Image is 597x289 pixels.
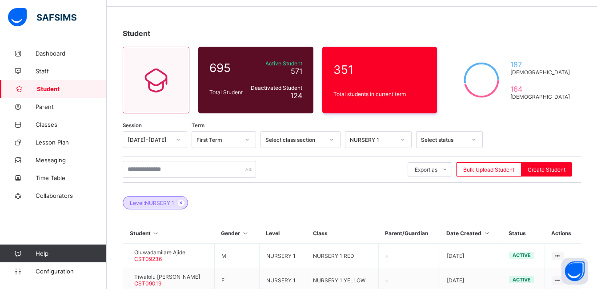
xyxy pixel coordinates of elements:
span: 351 [333,63,426,76]
button: Open asap [561,258,588,285]
td: [DATE] [440,244,502,268]
span: Parent [36,103,107,110]
th: Date Created [440,223,502,244]
span: 695 [209,61,245,75]
span: CST09019 [134,280,161,287]
span: active [513,252,531,258]
div: Total Student [207,87,247,98]
div: First Term [196,136,240,143]
i: Sort in Ascending Order [152,230,160,237]
th: Level [259,223,306,244]
span: Active Student [249,60,302,67]
span: CST09236 [134,256,162,262]
div: NURSERY 1 [350,136,395,143]
span: Level: NURSERY 1 [130,200,174,206]
span: Oluwadamilare Ajide [134,249,185,256]
th: Class [306,223,378,244]
td: M [214,244,259,268]
span: [DEMOGRAPHIC_DATA] [510,93,570,100]
span: [DEMOGRAPHIC_DATA] [510,69,570,76]
div: Select status [421,136,466,143]
span: Student [37,85,107,92]
span: active [513,277,531,283]
span: 164 [510,84,570,93]
span: Help [36,250,106,257]
span: Deactivated Student [249,84,302,91]
div: Select class section [265,136,324,143]
span: Tiwalolu [PERSON_NAME] [134,273,200,280]
span: 571 [291,67,302,76]
img: safsims [8,8,76,27]
span: Student [123,29,150,38]
span: Collaborators [36,192,107,199]
th: Student [123,223,215,244]
span: 187 [510,60,570,69]
td: NURSERY 1 [259,244,306,268]
th: Status [502,223,545,244]
span: Term [192,122,204,128]
th: Gender [214,223,259,244]
span: Messaging [36,157,107,164]
span: Configuration [36,268,106,275]
th: Actions [545,223,581,244]
span: 124 [290,91,302,100]
span: Classes [36,121,107,128]
span: Bulk Upload Student [463,166,514,173]
span: Staff [36,68,107,75]
span: Export as [415,166,437,173]
span: Total students in current term [333,91,426,97]
span: Create Student [528,166,565,173]
span: Session [123,122,142,128]
i: Sort in Ascending Order [241,230,249,237]
div: [DATE]-[DATE] [128,136,171,143]
td: NURSERY 1 RED [306,244,378,268]
i: Sort in Ascending Order [483,230,490,237]
span: Lesson Plan [36,139,107,146]
th: Parent/Guardian [378,223,440,244]
span: Time Table [36,174,107,181]
span: Dashboard [36,50,107,57]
